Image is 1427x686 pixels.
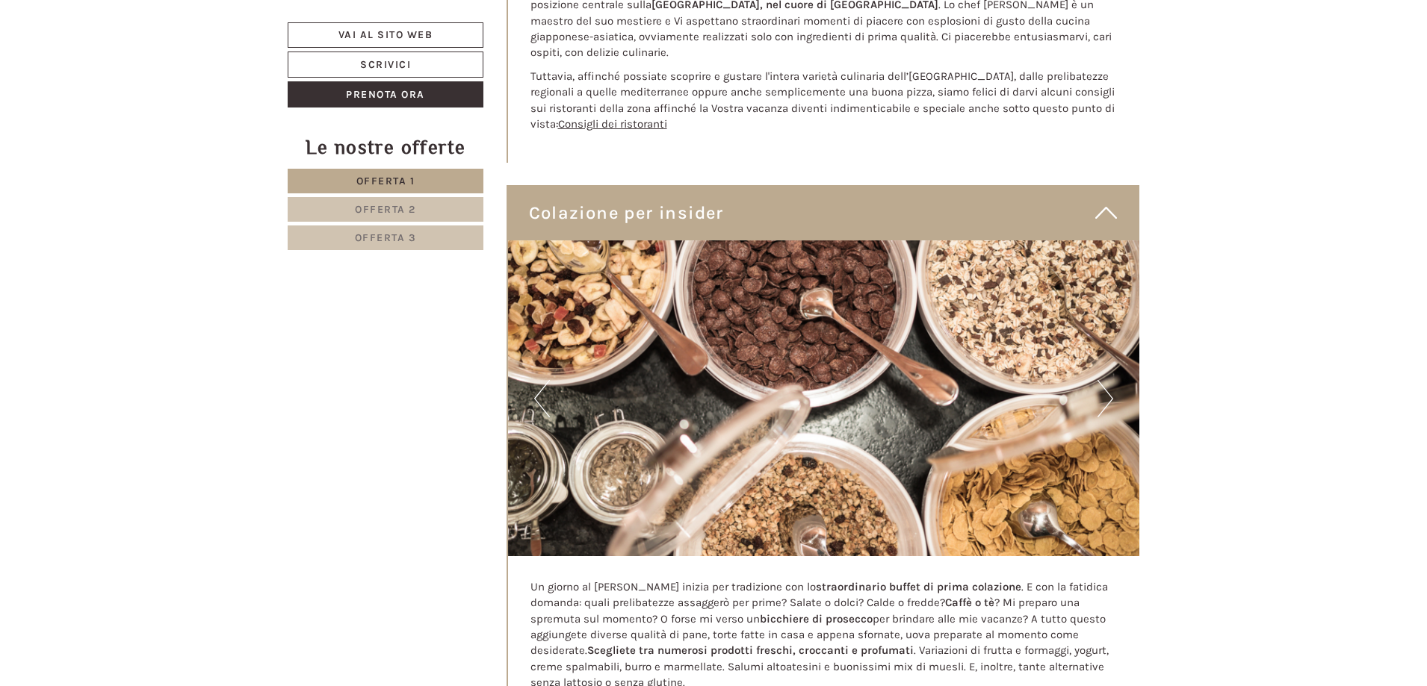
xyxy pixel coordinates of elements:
strong: Scegliete tra numerosi prodotti freschi, croccanti e profumati [587,643,914,657]
strong: bicchiere di prosecco [760,612,873,626]
a: Consigli dei ristoranti [558,117,667,131]
button: Previous [534,380,550,417]
span: Offerta 2 [355,203,416,216]
p: Tuttavia, affinché possiate scoprire e gustare l'intera varietà culinaria dell’[GEOGRAPHIC_DATA],... [530,69,1118,133]
button: Invia [510,393,588,420]
div: Buon giorno, come possiamo aiutarla? [11,40,242,86]
div: Le nostre offerte [288,134,483,161]
span: Offerta 3 [355,231,417,244]
div: Hotel B&B Feldmessner [22,43,235,55]
a: Prenota ora [288,81,483,107]
strong: Caffè o tè [945,596,994,609]
small: 15:32 [22,72,235,83]
div: Colazione per insider [507,185,1140,240]
div: lunedì [265,11,322,37]
a: Scrivici [288,52,483,78]
button: Next [1098,380,1113,417]
strong: straordinario buffet di prima colazione [816,580,1021,593]
span: Offerta 1 [356,175,415,187]
a: Vai al sito web [288,22,483,48]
